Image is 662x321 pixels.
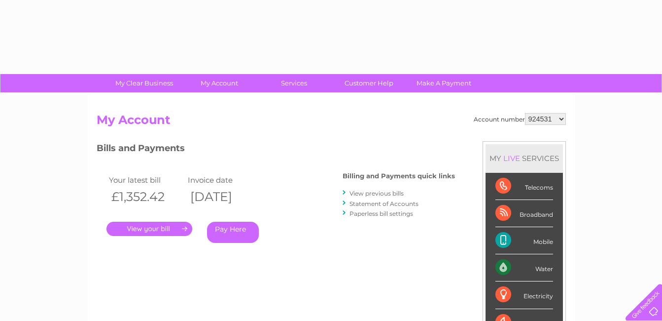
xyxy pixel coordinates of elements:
a: Services [253,74,335,92]
div: MY SERVICES [486,144,563,172]
td: Invoice date [185,173,264,187]
div: Telecoms [495,173,553,200]
a: View previous bills [349,190,404,197]
th: £1,352.42 [106,187,185,207]
div: Broadband [495,200,553,227]
div: Account number [474,113,566,125]
a: Pay Here [207,222,259,243]
a: Paperless bill settings [349,210,413,217]
a: My Clear Business [104,74,185,92]
a: Make A Payment [403,74,485,92]
div: Water [495,254,553,281]
a: . [106,222,192,236]
td: Your latest bill [106,173,185,187]
th: [DATE] [185,187,264,207]
div: LIVE [501,154,522,163]
h3: Bills and Payments [97,141,455,159]
a: Customer Help [328,74,410,92]
a: My Account [178,74,260,92]
div: Electricity [495,281,553,309]
a: Statement of Accounts [349,200,418,207]
h2: My Account [97,113,566,132]
h4: Billing and Payments quick links [343,172,455,180]
div: Mobile [495,227,553,254]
